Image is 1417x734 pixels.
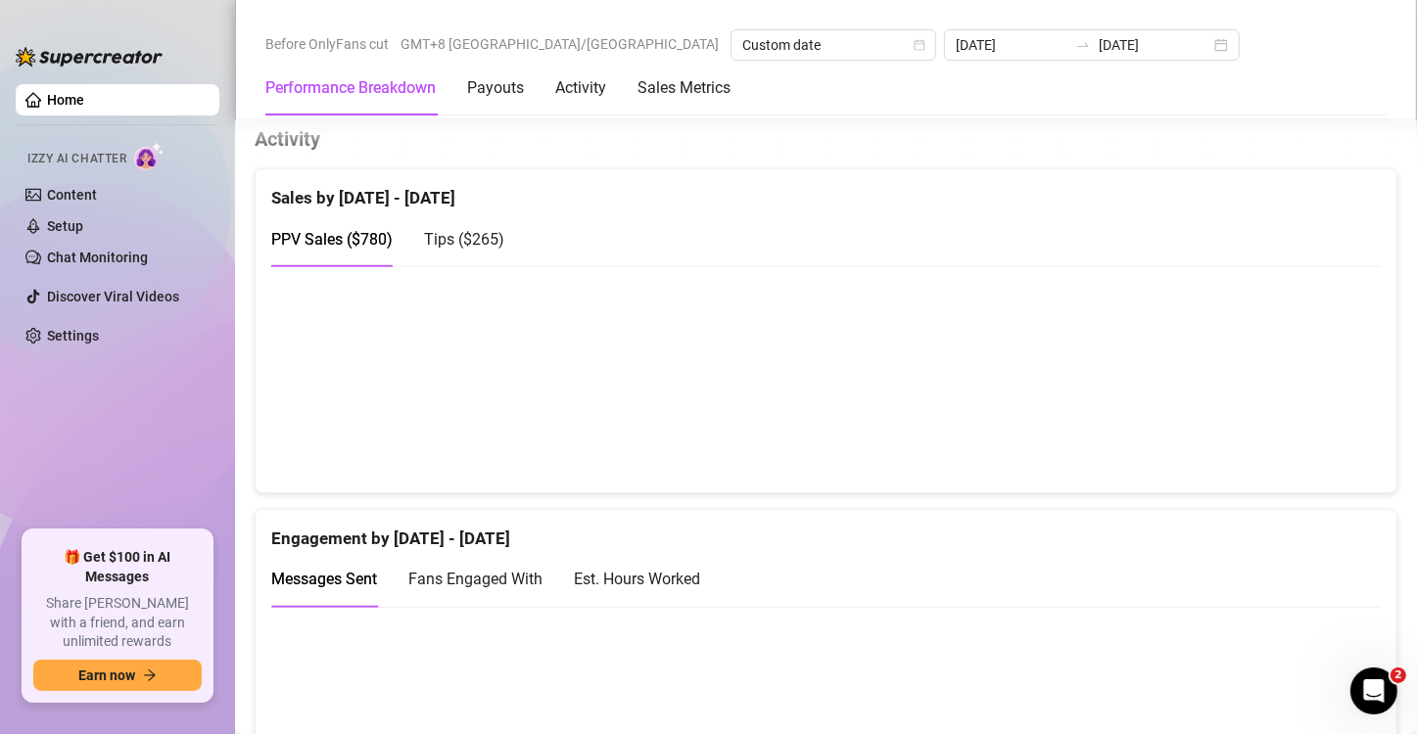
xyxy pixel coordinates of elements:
[424,230,504,249] span: Tips ( $265 )
[914,39,925,51] span: calendar
[16,47,163,67] img: logo-BBDzfeDw.svg
[271,169,1381,211] div: Sales by [DATE] - [DATE]
[1350,667,1397,714] iframe: Intercom live chat
[742,30,924,60] span: Custom date
[271,230,393,249] span: PPV Sales ( $780 )
[574,567,700,591] div: Est. Hours Worked
[47,187,97,203] a: Content
[555,76,606,100] div: Activity
[143,668,157,682] span: arrow-right
[33,660,202,691] button: Earn nowarrow-right
[47,218,83,234] a: Setup
[1099,34,1210,56] input: End date
[47,289,179,304] a: Discover Viral Videos
[408,570,543,588] span: Fans Engaged With
[33,594,202,652] span: Share [PERSON_NAME] with a friend, and earn unlimited rewards
[271,570,377,588] span: Messages Sent
[1391,667,1406,683] span: 2
[78,667,135,683] span: Earn now
[956,34,1067,56] input: Start date
[1075,37,1091,53] span: to
[134,142,165,170] img: AI Chatter
[467,76,524,100] div: Payouts
[265,29,389,59] span: Before OnlyFans cut
[47,250,148,265] a: Chat Monitoring
[33,548,202,586] span: 🎁 Get $100 in AI Messages
[1075,37,1091,53] span: swap-right
[638,76,731,100] div: Sales Metrics
[401,29,719,59] span: GMT+8 [GEOGRAPHIC_DATA]/[GEOGRAPHIC_DATA]
[47,328,99,344] a: Settings
[47,92,84,108] a: Home
[271,510,1381,552] div: Engagement by [DATE] - [DATE]
[27,150,126,168] span: Izzy AI Chatter
[265,76,436,100] div: Performance Breakdown
[255,125,1397,153] h4: Activity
